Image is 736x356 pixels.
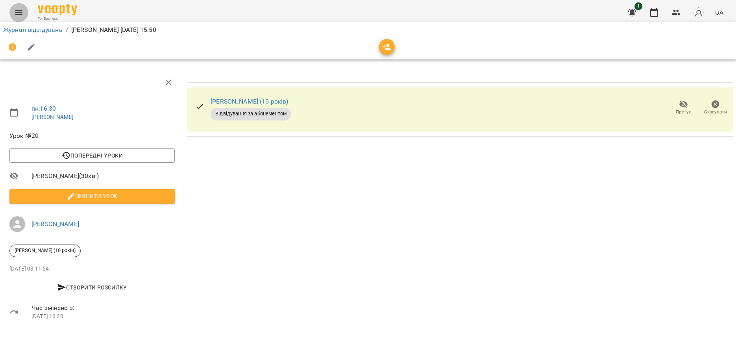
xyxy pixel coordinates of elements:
span: Змінити урок [16,191,168,201]
a: пн , 16:30 [31,105,56,112]
span: UA [715,8,723,17]
nav: breadcrumb [3,25,733,35]
p: [DATE] 03:11:54 [9,265,175,273]
span: Урок №20 [9,131,175,141]
button: Створити розсилку [9,280,175,295]
button: UA [712,5,727,20]
span: [PERSON_NAME] ( 30 хв. ) [31,171,175,181]
button: Попередні уроки [9,148,175,163]
img: avatar_s.png [693,7,704,18]
li: / [66,25,68,35]
p: [DATE] 16:30 [31,313,175,321]
a: [PERSON_NAME] [31,220,79,228]
button: Скасувати [699,97,731,119]
div: [PERSON_NAME] (10 років) [9,245,81,257]
p: [PERSON_NAME] [DATE] 15:50 [71,25,156,35]
span: Прогул [676,109,692,115]
span: Попередні уроки [16,151,168,160]
span: For Business [38,16,77,21]
a: [PERSON_NAME] [31,114,74,120]
span: Скасувати [704,109,727,115]
span: Відвідування за абонементом [211,110,291,117]
button: Прогул [668,97,699,119]
a: Журнал відвідувань [3,26,63,33]
button: Змінити урок [9,189,175,203]
span: Час змінено з: [31,303,175,313]
span: 1 [634,2,642,10]
span: [PERSON_NAME] (10 років) [10,247,80,254]
span: Створити розсилку [13,283,172,292]
button: Menu [9,3,28,22]
img: Voopty Logo [38,4,77,15]
a: [PERSON_NAME] (10 років) [211,98,288,105]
